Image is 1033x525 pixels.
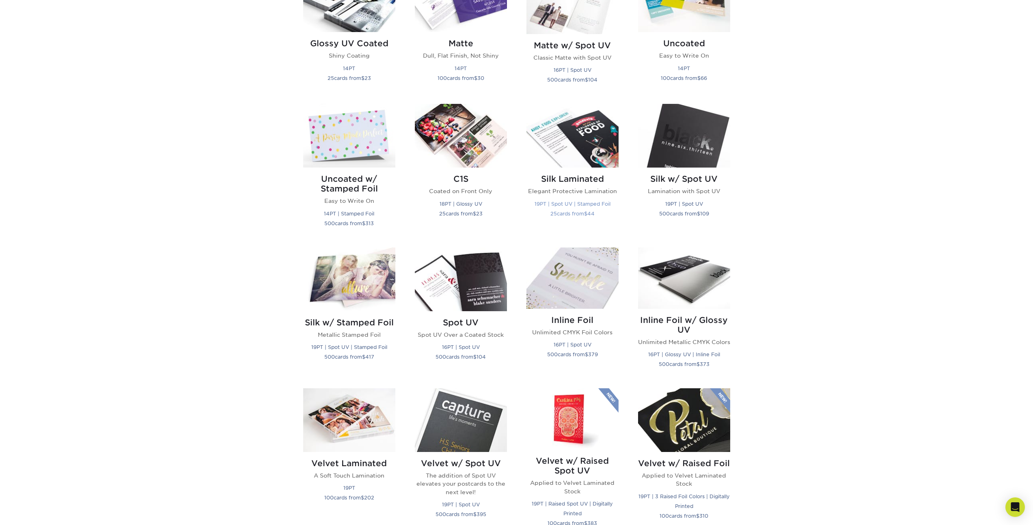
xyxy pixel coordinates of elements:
[415,318,507,327] h2: Spot UV
[477,354,486,360] span: 104
[439,211,483,217] small: cards from
[303,104,395,237] a: Uncoated w/ Stamped Foil Postcards Uncoated w/ Stamped Foil Easy to Write On 14PT | Stamped Foil ...
[362,354,365,360] span: $
[324,354,335,360] span: 500
[303,197,395,205] p: Easy to Write On
[638,338,730,346] p: Unlimited Metallic CMYK Colors
[436,511,446,517] span: 500
[547,351,558,357] span: 500
[324,220,374,226] small: cards from
[303,458,395,468] h2: Velvet Laminated
[638,471,730,488] p: Applied to Velvet Laminated Stock
[526,174,619,184] h2: Silk Laminated
[659,361,710,367] small: cards from
[547,351,598,357] small: cards from
[638,174,730,184] h2: Silk w/ Spot UV
[661,75,670,81] span: 100
[365,354,374,360] span: 417
[476,211,483,217] span: 23
[364,75,371,81] span: 23
[415,104,507,168] img: C1S Postcards
[547,77,597,83] small: cards from
[638,187,730,195] p: Lamination with Spot UV
[415,247,507,379] a: Spot UV Postcards Spot UV Spot UV Over a Coated Stock 16PT | Spot UV 500cards from$104
[648,351,720,357] small: 16PT | Glossy UV | Inline Foil
[660,513,669,519] span: 100
[474,75,477,81] span: $
[678,65,690,71] small: 14PT
[587,211,595,217] span: 44
[659,211,709,217] small: cards from
[696,513,699,519] span: $
[660,513,708,519] small: cards from
[532,501,613,516] small: 19PT | Raised Spot UV | Digitally Printed
[588,77,597,83] span: 104
[526,104,619,237] a: Silk Laminated Postcards Silk Laminated Elegant Protective Lamination 19PT | Spot UV | Stamped Fo...
[436,511,486,517] small: cards from
[554,342,591,348] small: 16PT | Spot UV
[303,388,395,452] img: Velvet Laminated Postcards
[638,388,730,452] img: Velvet w/ Raised Foil Postcards
[697,361,700,367] span: $
[303,174,395,194] h2: Uncoated w/ Stamped Foil
[554,67,591,73] small: 16PT | Spot UV
[701,75,707,81] span: 66
[526,41,619,50] h2: Matte w/ Spot UV
[585,351,588,357] span: $
[659,211,670,217] span: 500
[438,75,447,81] span: 100
[328,75,371,81] small: cards from
[438,75,484,81] small: cards from
[440,201,482,207] small: 18PT | Glossy UV
[550,211,557,217] span: 25
[638,104,730,237] a: Silk w/ Spot UV Postcards Silk w/ Spot UV Lamination with Spot UV 19PT | Spot UV 500cards from$109
[526,247,619,379] a: Inline Foil Postcards Inline Foil Unlimited CMYK Foil Colors 16PT | Spot UV 500cards from$379
[324,354,374,360] small: cards from
[361,75,364,81] span: $
[699,513,708,519] span: 310
[439,211,446,217] span: 25
[415,104,507,237] a: C1S Postcards C1S Coated on Front Only 18PT | Glossy UV 25cards from$23
[473,511,477,517] span: $
[328,75,334,81] span: 25
[303,247,395,311] img: Silk w/ Stamped Foil Postcards
[526,388,619,450] img: Velvet w/ Raised Spot UV Postcards
[415,187,507,195] p: Coated on Front Only
[415,247,507,311] img: Spot UV Postcards
[303,104,395,168] img: Uncoated w/ Stamped Foil Postcards
[343,485,355,491] small: 19PT
[526,247,619,309] img: Inline Foil Postcards
[638,315,730,335] h2: Inline Foil w/ Glossy UV
[415,331,507,339] p: Spot UV Over a Coated Stock
[638,52,730,60] p: Easy to Write On
[415,458,507,468] h2: Velvet w/ Spot UV
[324,495,374,501] small: cards from
[585,77,588,83] span: $
[550,211,595,217] small: cards from
[477,75,484,81] span: 30
[661,75,707,81] small: cards from
[324,211,374,217] small: 14PT | Stamped Foil
[415,52,507,60] p: Dull, Flat Finish, Not Shiny
[455,65,467,71] small: 14PT
[303,247,395,379] a: Silk w/ Stamped Foil Postcards Silk w/ Stamped Foil Metallic Stamped Foil 19PT | Spot UV | Stampe...
[343,65,355,71] small: 14PT
[324,220,335,226] span: 500
[1005,497,1025,517] div: Open Intercom Messenger
[436,354,486,360] small: cards from
[473,211,476,217] span: $
[526,328,619,336] p: Unlimited CMYK Foil Colors
[415,174,507,184] h2: C1S
[303,471,395,480] p: A Soft Touch Lamination
[362,220,365,226] span: $
[436,354,446,360] span: 500
[638,247,730,309] img: Inline Foil w/ Glossy UV Postcards
[473,354,477,360] span: $
[477,511,486,517] span: 395
[535,201,610,207] small: 19PT | Spot UV | Stamped Foil
[303,39,395,48] h2: Glossy UV Coated
[598,388,619,413] img: New Product
[697,211,700,217] span: $
[324,495,334,501] span: 100
[415,388,507,452] img: Velvet w/ Spot UV Postcards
